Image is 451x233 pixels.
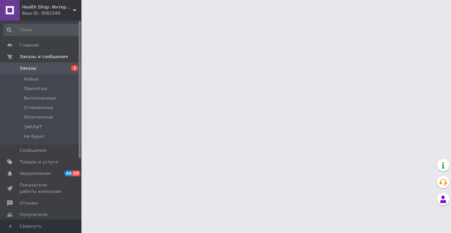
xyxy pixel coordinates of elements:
span: ЗАКРЫТ [24,124,42,130]
span: Показатели работы компании [20,182,63,194]
span: 10 [72,171,80,176]
span: 1 [71,65,78,71]
span: Отзывы [20,200,38,206]
span: Сообщения [20,147,46,154]
span: Health Shop: Интернет-магазин здоровья. [22,4,73,10]
div: Ваш ID: 3082340 [22,10,81,16]
span: Выполненные [24,95,56,101]
span: 64 [64,171,72,176]
span: Покупатели [20,212,48,218]
span: Главная [20,42,39,48]
span: Уведомления [20,171,51,177]
span: Заказы [20,65,36,71]
span: Оплаченные [24,114,53,120]
span: Отмененные [24,105,53,111]
span: Принятые [24,86,47,92]
span: Не берет [24,133,45,140]
span: Заказы и сообщения [20,54,68,60]
span: Товары и услуги [20,159,58,165]
span: Новые [24,76,39,82]
input: Поиск [3,24,80,36]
